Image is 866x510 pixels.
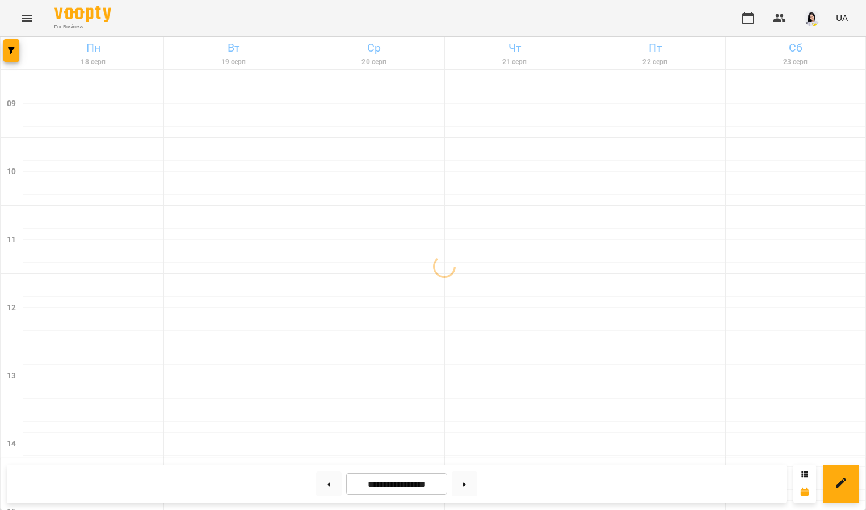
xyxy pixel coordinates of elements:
h6: 21 серп [447,57,583,68]
button: UA [831,7,852,28]
img: Voopty Logo [54,6,111,22]
h6: Вт [166,39,302,57]
h6: 13 [7,370,16,382]
h6: 23 серп [728,57,864,68]
h6: 20 серп [306,57,443,68]
h6: 10 [7,166,16,178]
h6: Сб [728,39,864,57]
span: For Business [54,23,111,31]
h6: 09 [7,98,16,110]
h6: 19 серп [166,57,302,68]
h6: Чт [447,39,583,57]
h6: Пт [587,39,724,57]
h6: 18 серп [25,57,162,68]
h6: Пн [25,39,162,57]
button: Menu [14,5,41,32]
h6: Ср [306,39,443,57]
img: 2db0e6d87653b6f793ba04c219ce5204.jpg [804,10,820,26]
h6: 14 [7,438,16,450]
h6: 11 [7,234,16,246]
span: UA [836,12,848,24]
h6: 22 серп [587,57,724,68]
h6: 12 [7,302,16,314]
